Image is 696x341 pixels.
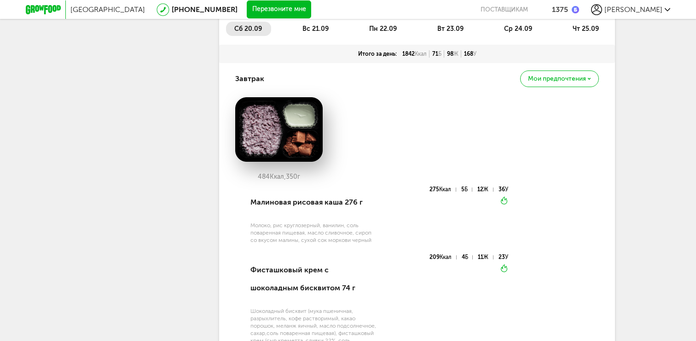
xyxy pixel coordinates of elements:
span: Мои предпочтения [528,76,586,82]
a: [PHONE_NUMBER] [172,5,238,14]
div: 1842 [400,50,429,58]
span: У [505,254,508,260]
div: 275 [429,188,456,192]
span: пн 22.09 [369,25,397,33]
button: Перезвоните мне [247,0,311,19]
div: 209 [429,255,456,259]
div: Малиновая рисовая каша 276 г [250,187,378,218]
span: Ж [483,254,488,260]
span: Б [465,254,468,260]
span: вс 21.09 [302,25,329,33]
span: Ккал [440,254,452,260]
div: 98 [444,50,461,58]
div: 5 [461,188,472,192]
img: big_DGphzVMdi3E2EQOe.png [235,97,323,162]
span: Б [438,51,441,57]
div: 11 [478,255,493,259]
div: 12 [477,188,493,192]
span: Ккал, [270,173,286,181]
div: Молоко, рис круглозерный, ванилин, соль поваренная пищевая, масло сливочное, сироп со вкусом мали... [250,222,378,244]
span: г [297,173,300,181]
span: ср 24.09 [504,25,532,33]
span: сб 20.09 [234,25,262,33]
div: 71 [429,50,444,58]
div: 23 [499,255,508,259]
span: [PERSON_NAME] [604,5,662,14]
div: Фисташковый крем с шоколадным бисквитом 74 г [250,254,378,304]
span: вт 23.09 [437,25,464,33]
div: Итого за день: [355,50,400,58]
div: 1375 [552,5,568,14]
h4: Завтрак [235,70,264,88]
span: Ккал [415,51,427,57]
img: bonus_b.cdccf46.png [572,6,579,13]
span: У [473,51,476,57]
span: [GEOGRAPHIC_DATA] [70,5,145,14]
div: 36 [499,188,508,192]
div: 484 350 [235,173,323,181]
div: 168 [461,50,479,58]
span: Ккал [439,186,451,193]
div: 4 [462,255,473,259]
span: Ж [483,186,488,193]
span: У [505,186,508,193]
span: чт 25.09 [573,25,599,33]
span: Ж [453,51,458,57]
span: Б [464,186,468,193]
